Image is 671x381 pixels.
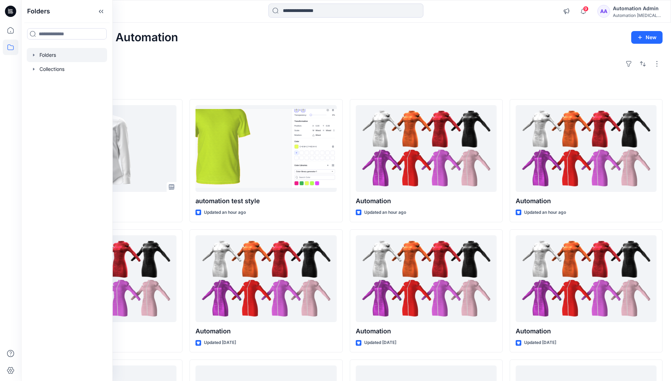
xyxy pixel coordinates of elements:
a: Automation [516,105,657,192]
a: automation test style [195,105,336,192]
div: Automation Admin [613,4,662,13]
p: Automation [356,326,497,336]
p: Updated [DATE] [364,339,396,346]
p: Updated [DATE] [524,339,556,346]
a: Automation [356,235,497,322]
p: Updated an hour ago [204,209,246,216]
p: Automation [516,196,657,206]
p: Updated an hour ago [364,209,406,216]
div: Automation [MEDICAL_DATA]... [613,13,662,18]
p: Updated an hour ago [524,209,566,216]
a: Automation [356,105,497,192]
a: Automation [195,235,336,322]
p: Automation [356,196,497,206]
p: Automation [195,326,336,336]
p: Automation [516,326,657,336]
p: automation test style [195,196,336,206]
p: Updated [DATE] [204,339,236,346]
span: 9 [583,6,589,12]
div: AA [597,5,610,18]
h4: Styles [30,84,663,92]
a: Automation [516,235,657,322]
button: New [631,31,663,44]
